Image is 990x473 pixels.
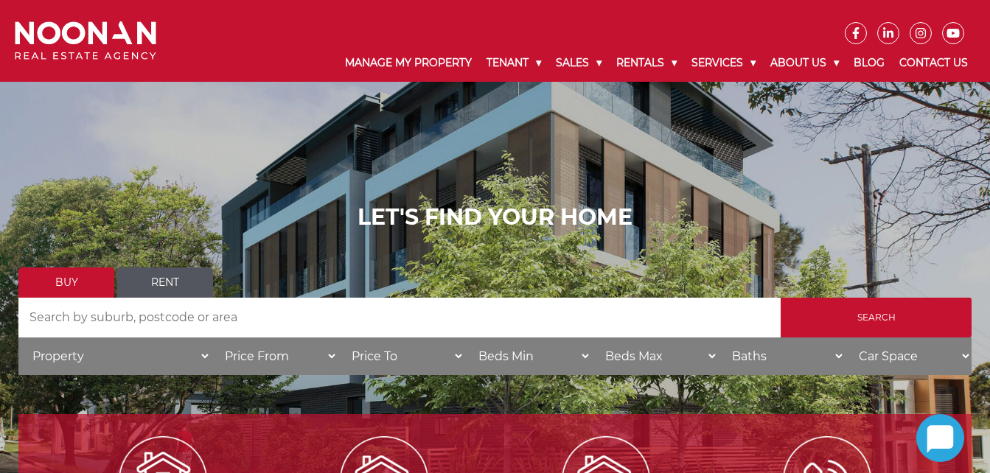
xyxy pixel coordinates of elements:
[18,267,114,298] a: Buy
[548,44,609,82] a: Sales
[846,44,892,82] a: Blog
[763,44,846,82] a: About Us
[18,298,781,337] input: Search by suburb, postcode or area
[15,21,156,60] img: Noonan Real Estate Agency
[609,44,684,82] a: Rentals
[479,44,548,82] a: Tenant
[684,44,763,82] a: Services
[781,298,972,337] input: Search
[18,204,972,231] h1: LET'S FIND YOUR HOME
[892,44,975,82] a: Contact Us
[117,267,213,298] a: Rent
[338,44,479,82] a: Manage My Property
